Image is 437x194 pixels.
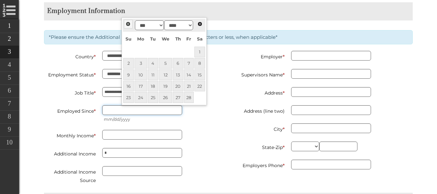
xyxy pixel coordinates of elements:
label: Employment Status [44,69,96,79]
a: 3 [135,58,147,69]
a: 5 [159,58,172,69]
span: Saturday [197,36,202,41]
span: Prev [126,21,131,27]
label: Job Title [44,87,96,97]
a: 8 [194,58,205,69]
select: state [291,142,319,151]
input: additional income [102,148,182,158]
span: Next [197,21,202,27]
label: Additional Income Source [44,166,96,185]
a: 12 [159,69,172,80]
a: Prev [124,20,133,29]
span: Tuesday [150,36,156,41]
input: Employed since,Date employed since, please enter date in the format of two digits month slash two... [102,105,182,115]
input: zipcode [319,142,358,151]
a: 24 [135,92,147,103]
a: 15 [194,69,205,80]
input: employer [291,51,371,61]
a: 7 [184,58,194,69]
label: State-Zip [233,142,285,152]
span: Wednesday [162,36,169,41]
label: Employer [233,51,285,61]
input: employer's designation [102,87,182,97]
label: Country [44,51,96,61]
a: 14 [184,69,194,80]
label: Employed Since [44,105,96,115]
label: Additional Income [44,148,96,158]
span: mm/dd/yyyy [102,115,224,123]
label: Supervisors Name [233,69,285,79]
input: employer's phone number [291,160,371,169]
a: 2 [123,58,134,69]
span: Friday [186,36,191,41]
a: 6 [173,58,183,69]
a: 25 [148,92,158,103]
a: 23 [123,92,134,103]
label: City [233,123,285,133]
select: country [102,51,182,61]
a: 26 [159,92,172,103]
input: address [291,87,371,97]
a: 20 [173,81,183,91]
a: 16 [123,81,134,91]
input: city [291,123,371,133]
a: 4 [148,58,158,69]
a: 27 [173,92,183,103]
a: 11 [148,69,158,80]
a: 18 [148,81,158,91]
a: Next [196,20,204,29]
h2: Employment Information [44,7,413,15]
a: 21 [184,81,194,91]
span: Thursday [175,36,181,41]
input: Monthly Income [102,130,182,140]
input: supervisor's name [291,69,371,79]
a: 9 [123,69,134,80]
select: employment status [102,69,182,79]
input: address extend field [291,105,371,115]
a: 17 [135,81,147,91]
input: additional income source [102,166,182,176]
a: 1 [194,47,205,57]
span: Sunday [126,36,131,41]
a: 19 [159,81,172,91]
label: Employers Phone [233,160,285,170]
a: 13 [173,69,183,80]
label: Address (line two) [233,105,285,115]
div: *Please ensure the Additional Income Source response is 21 characters or less, when applicable* [44,30,413,44]
a: 28 [184,92,194,103]
span: Monday [137,36,144,41]
a: 22 [194,81,205,91]
label: Monthly Income [44,130,96,140]
label: Address [233,87,285,97]
a: 10 [135,69,147,80]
